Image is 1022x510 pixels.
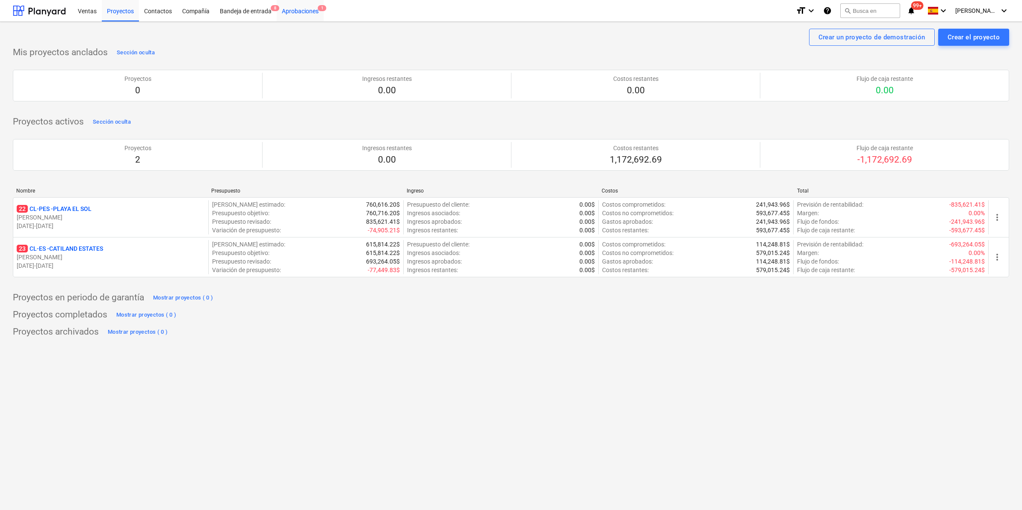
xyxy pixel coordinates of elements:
[17,205,205,230] div: 22CL-PES -PLAYA EL SOL[PERSON_NAME][DATE]-[DATE]
[938,29,1009,46] button: Crear el proyecto
[212,257,271,266] p: Presupuesto revisado :
[969,249,985,257] p: 0.00%
[907,6,916,16] i: notifications
[949,217,985,226] p: -241,943.96$
[366,240,400,249] p: 615,814.22$
[366,257,400,266] p: 693,264.05$
[797,188,985,194] div: Total
[407,240,470,249] p: Presupuesto del cliente :
[368,226,400,234] p: -74,905.21$
[797,240,863,249] p: Previsión de rentabilidad :
[271,5,279,11] span: 8
[362,85,412,97] p: 0.00
[407,257,462,266] p: Ingresos aprobados :
[151,291,216,305] button: Mostrar proyectos ( 0 )
[124,154,151,166] p: 2
[13,326,99,338] p: Proyectos archivados
[124,74,151,83] p: Proyectos
[407,188,595,194] div: Ingreso
[797,217,839,226] p: Flujo de fondos :
[602,266,649,274] p: Costos restantes :
[857,144,913,152] p: Flujo de caja restante
[840,3,900,18] button: Busca en
[602,200,665,209] p: Costos comprometidos :
[153,293,213,303] div: Mostrar proyectos ( 0 )
[17,222,205,230] p: [DATE] - [DATE]
[17,205,92,213] p: CL-PES - PLAYA EL SOL
[797,249,819,257] p: Margen :
[212,240,285,249] p: [PERSON_NAME] estimado :
[13,309,107,321] p: Proyectos completados
[17,205,28,213] span: 22
[13,47,108,59] p: Mis proyectos anclados
[806,6,816,16] i: keyboard_arrow_down
[366,200,400,209] p: 760,616.20$
[797,226,855,234] p: Flujo de caja restante :
[602,188,790,194] div: Costos
[91,115,133,129] button: Sección oculta
[949,266,985,274] p: -579,015.24$
[366,217,400,226] p: 835,621.41$
[756,217,790,226] p: 241,943.96$
[818,32,925,43] div: Crear un proyecto de demostración
[756,226,790,234] p: 593,677.45$
[602,209,673,217] p: Costos no comprometidos :
[955,7,998,14] span: [PERSON_NAME][GEOGRAPHIC_DATA]
[579,240,595,249] p: 0.00$
[949,240,985,249] p: -693,264.05$
[756,200,790,209] p: 241,943.96$
[407,209,460,217] p: Ingresos asociados :
[579,257,595,266] p: 0.00$
[16,188,204,194] div: Nombre
[212,217,271,226] p: Presupuesto revisado :
[366,209,400,217] p: 760,716.20$
[796,6,806,16] i: format_size
[756,266,790,274] p: 579,015.24$
[17,245,28,252] span: 23
[857,85,913,97] p: 0.00
[756,209,790,217] p: 593,677.45$
[17,261,205,270] p: [DATE] - [DATE]
[579,249,595,257] p: 0.00$
[949,257,985,266] p: -114,248.81$
[948,32,1000,43] div: Crear el proyecto
[610,154,662,166] p: 1,172,692.69
[362,154,412,166] p: 0.00
[938,6,948,16] i: keyboard_arrow_down
[17,253,205,261] p: [PERSON_NAME]
[613,85,659,97] p: 0.00
[407,226,458,234] p: Ingresos restantes :
[124,144,151,152] p: Proyectos
[124,85,151,97] p: 0
[602,240,665,249] p: Costos comprometidos :
[407,266,458,274] p: Ingresos restantes :
[809,29,935,46] button: Crear un proyecto de demostración
[602,217,653,226] p: Gastos aprobados :
[106,325,170,339] button: Mostrar proyectos ( 0 )
[212,249,269,257] p: Presupuesto objetivo :
[366,249,400,257] p: 615,814.22$
[613,74,659,83] p: Costos restantes
[114,308,179,322] button: Mostrar proyectos ( 0 )
[579,226,595,234] p: 0.00$
[17,213,205,222] p: [PERSON_NAME]
[579,200,595,209] p: 0.00$
[857,154,913,166] p: -1,172,692.69
[949,226,985,234] p: -593,677.45$
[108,327,168,337] div: Mostrar proyectos ( 0 )
[823,6,832,16] i: Base de conocimientos
[602,249,673,257] p: Costos no comprometidos :
[212,266,281,274] p: Variación de presupuesto :
[602,257,653,266] p: Gastos aprobados :
[969,209,985,217] p: 0.00%
[117,48,155,58] div: Sección oculta
[212,209,269,217] p: Presupuesto objetivo :
[362,144,412,152] p: Ingresos restantes
[797,209,819,217] p: Margen :
[756,249,790,257] p: 579,015.24$
[17,244,103,253] p: CL-ES - CATILAND ESTATES
[368,266,400,274] p: -77,449.83$
[992,252,1002,262] span: more_vert
[13,292,144,304] p: Proyectos en periodo de garantía
[407,200,470,209] p: Presupuesto del cliente :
